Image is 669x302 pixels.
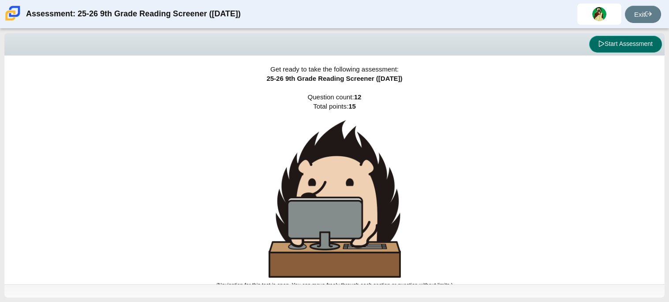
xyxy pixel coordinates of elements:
a: Exit [625,6,661,23]
button: Start Assessment [589,36,662,53]
b: 15 [348,102,356,110]
img: hedgehog-behind-computer-large.png [269,120,401,278]
a: Carmen School of Science & Technology [4,16,22,24]
img: Carmen School of Science & Technology [4,4,22,23]
span: Get ready to take the following assessment: [270,65,399,73]
span: Question count: Total points: [216,93,452,288]
div: Assessment: 25-26 9th Grade Reading Screener ([DATE]) [26,4,241,25]
small: (Navigation for this test is open. You can move freely through each section or question without l... [216,282,452,288]
span: 25-26 9th Grade Reading Screener ([DATE]) [266,75,402,82]
img: darius.jeff.gJwKwa [592,7,606,21]
b: 12 [354,93,362,101]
